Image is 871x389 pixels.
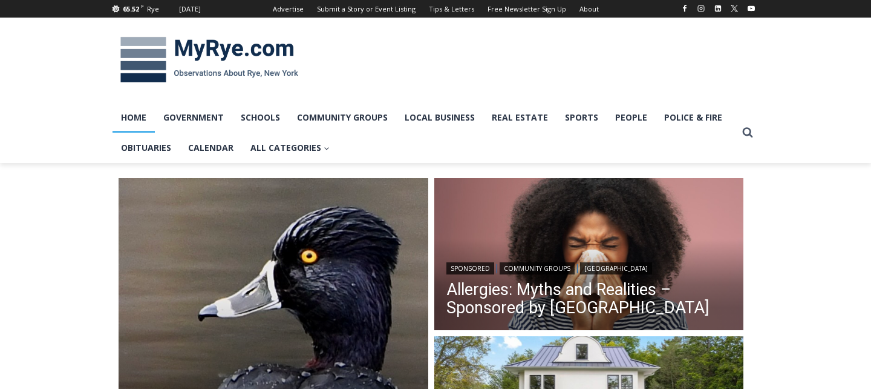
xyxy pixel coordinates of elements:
[446,281,732,317] a: Allergies: Myths and Realities – Sponsored by [GEOGRAPHIC_DATA]
[289,102,396,133] a: Community Groups
[147,4,159,15] div: Rye
[250,141,330,155] span: All Categories
[113,28,306,91] img: MyRye.com
[113,133,180,163] a: Obituaries
[744,1,758,16] a: YouTube
[232,102,289,133] a: Schools
[113,102,737,164] nav: Primary Navigation
[580,262,652,274] a: [GEOGRAPHIC_DATA]
[694,1,708,16] a: Instagram
[123,4,139,13] span: 65.52
[396,102,483,133] a: Local Business
[737,122,758,144] button: View Search Form
[434,178,744,333] a: Read More Allergies: Myths and Realities – Sponsored by White Plains Hospital
[434,178,744,333] img: 2025-10 Allergies: Myths and Realities – Sponsored by White Plains Hospital
[677,1,692,16] a: Facebook
[607,102,656,133] a: People
[500,262,575,274] a: Community Groups
[483,102,556,133] a: Real Estate
[656,102,731,133] a: Police & Fire
[141,2,144,9] span: F
[711,1,725,16] a: Linkedin
[180,133,242,163] a: Calendar
[446,262,494,274] a: Sponsored
[155,102,232,133] a: Government
[446,260,732,274] div: | |
[242,133,338,163] a: All Categories
[113,102,155,133] a: Home
[556,102,607,133] a: Sports
[727,1,742,16] a: X
[179,4,201,15] div: [DATE]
